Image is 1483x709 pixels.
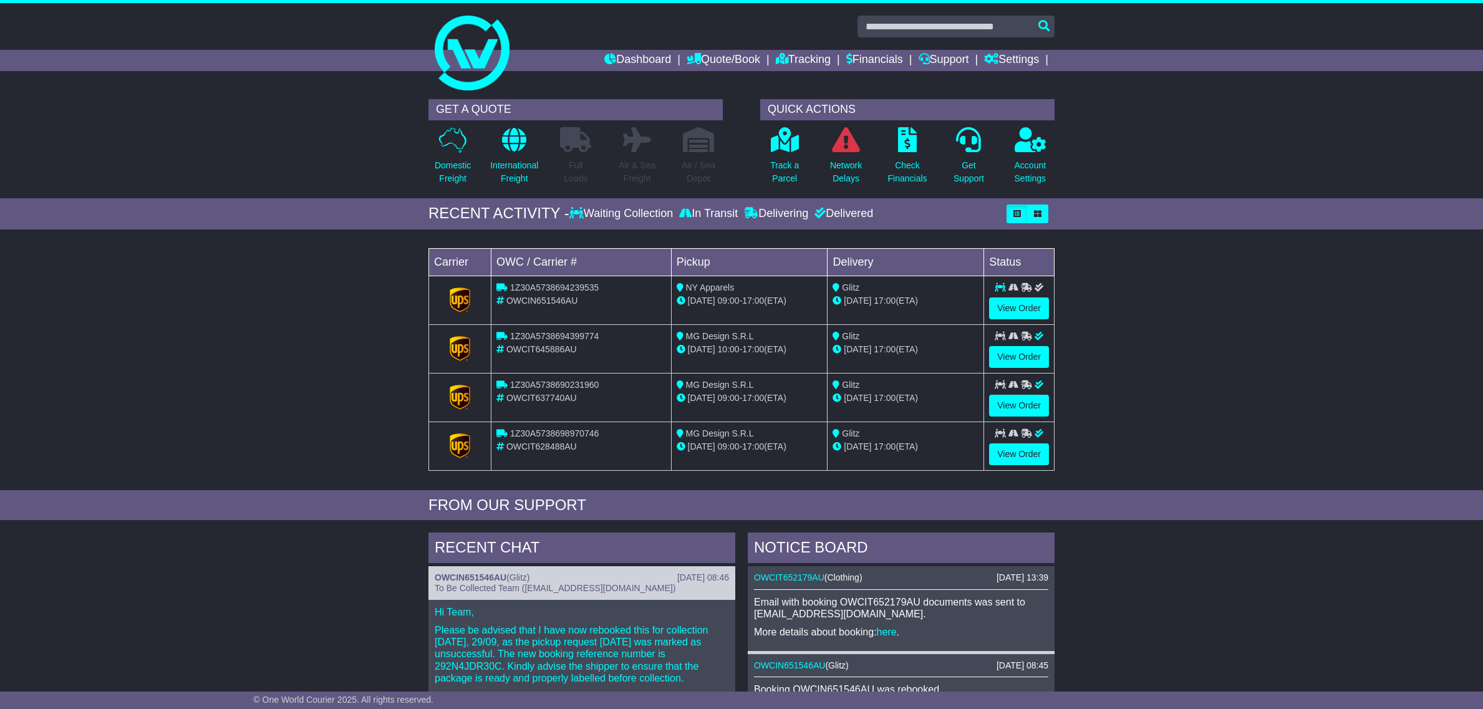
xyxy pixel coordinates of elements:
div: (ETA) [833,392,978,405]
span: 1Z30A5738694239535 [510,282,599,292]
span: © One World Courier 2025. All rights reserved. [253,695,433,705]
a: OWCIN651546AU [754,660,825,670]
a: Tracking [776,50,831,71]
span: OWCIT628488AU [506,441,577,451]
span: NY Apparels [686,282,735,292]
span: 09:00 [718,393,740,403]
p: Booking OWCIN651546AU was rebooked. [754,683,1048,695]
div: [DATE] 08:46 [677,572,729,583]
a: Quote/Book [687,50,760,71]
span: [DATE] [688,441,715,451]
a: Financials [846,50,903,71]
span: [DATE] [844,344,871,354]
span: To Be Collected Team ([EMAIL_ADDRESS][DOMAIN_NAME]) [435,583,675,593]
a: OWCIT652179AU [754,572,824,582]
td: OWC / Carrier # [491,248,672,276]
span: Glitz [842,282,859,292]
div: NOTICE BOARD [748,533,1055,566]
span: Clothing [828,572,859,582]
p: International Freight [490,159,538,185]
div: (ETA) [833,343,978,356]
div: Waiting Collection [569,207,676,221]
div: - (ETA) [677,392,823,405]
a: Dashboard [604,50,671,71]
span: 17:00 [742,344,764,354]
span: 09:00 [718,441,740,451]
span: MG Design S.R.L [686,331,754,341]
span: [DATE] [688,344,715,354]
span: [DATE] [844,296,871,306]
span: MG Design S.R.L [686,380,754,390]
span: Glitz [842,380,859,390]
span: Glitz [842,428,859,438]
span: Glitz [842,331,859,341]
div: Delivered [811,207,873,221]
img: GetCarrierServiceLogo [450,336,471,361]
span: 1Z30A5738690231960 [510,380,599,390]
div: ( ) [435,572,729,583]
a: View Order [989,297,1049,319]
a: Settings [984,50,1039,71]
span: 1Z30A5738698970746 [510,428,599,438]
span: 1Z30A5738694399774 [510,331,599,341]
div: (ETA) [833,294,978,307]
div: - (ETA) [677,440,823,453]
img: GetCarrierServiceLogo [450,287,471,312]
a: View Order [989,443,1049,465]
div: - (ETA) [677,343,823,356]
a: View Order [989,395,1049,417]
td: Pickup [671,248,828,276]
a: InternationalFreight [490,127,539,192]
p: Air / Sea Depot [682,159,715,185]
div: FROM OUR SUPPORT [428,496,1055,514]
a: NetworkDelays [829,127,862,192]
span: 09:00 [718,296,740,306]
span: 17:00 [742,393,764,403]
a: DomesticFreight [434,127,471,192]
p: Get Support [954,159,984,185]
a: Support [919,50,969,71]
td: Carrier [429,248,491,276]
div: [DATE] 08:45 [997,660,1048,671]
span: [DATE] [844,393,871,403]
img: GetCarrierServiceLogo [450,385,471,410]
span: [DATE] [688,296,715,306]
span: 17:00 [874,296,896,306]
div: ( ) [754,572,1048,583]
img: GetCarrierServiceLogo [450,433,471,458]
a: OWCIN651546AU [435,572,506,582]
p: Domestic Freight [435,159,471,185]
span: Glitz [510,572,527,582]
div: Delivering [741,207,811,221]
span: [DATE] [844,441,871,451]
a: CheckFinancials [887,127,928,192]
div: RECENT ACTIVITY - [428,205,569,223]
span: 17:00 [874,344,896,354]
p: Account Settings [1015,159,1046,185]
div: [DATE] 13:39 [997,572,1048,583]
span: 17:00 [874,441,896,451]
span: 17:00 [874,393,896,403]
a: Track aParcel [770,127,799,192]
span: OWCIT645886AU [506,344,577,354]
div: In Transit [676,207,741,221]
a: here [877,627,897,637]
span: 10:00 [718,344,740,354]
div: (ETA) [833,440,978,453]
p: Network Delays [830,159,862,185]
p: Hi Team, [435,606,729,618]
span: 17:00 [742,296,764,306]
a: GetSupport [953,127,985,192]
a: View Order [989,346,1049,368]
span: 17:00 [742,441,764,451]
span: MG Design S.R.L [686,428,754,438]
td: Delivery [828,248,984,276]
p: Email with booking OWCIT652179AU documents was sent to [EMAIL_ADDRESS][DOMAIN_NAME]. [754,596,1048,620]
a: AccountSettings [1014,127,1047,192]
div: RECENT CHAT [428,533,735,566]
td: Status [984,248,1055,276]
span: [DATE] [688,393,715,403]
span: OWCIN651546AU [506,296,577,306]
p: Please be advised that I have now rebooked this for collection [DATE], 29/09, as the pickup reque... [435,624,729,684]
span: OWCIT637740AU [506,393,577,403]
